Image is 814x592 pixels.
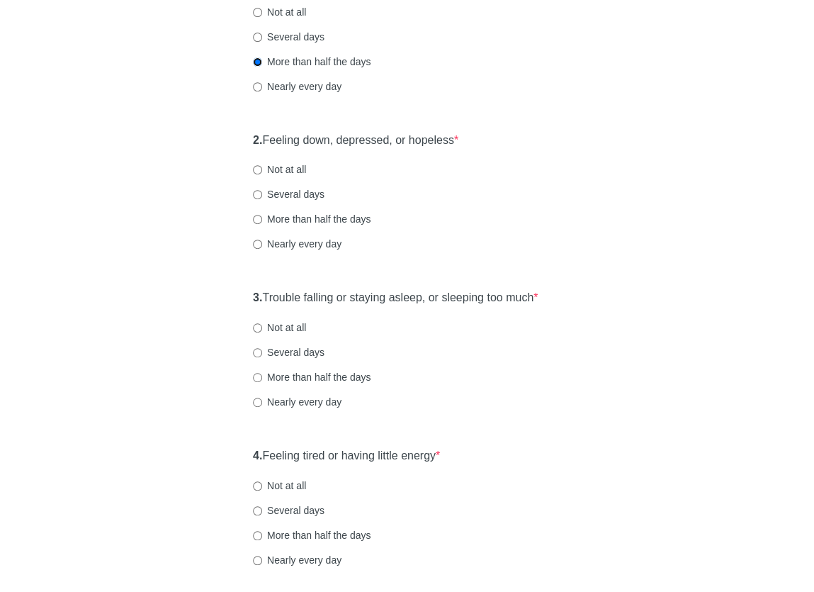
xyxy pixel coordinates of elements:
[253,290,538,306] label: Trouble falling or staying asleep, or sleeping too much
[253,531,262,540] input: More than half the days
[253,553,341,567] label: Nearly every day
[253,448,440,464] label: Feeling tired or having little energy
[253,370,371,384] label: More than half the days
[253,323,262,333] input: Not at all
[253,373,262,382] input: More than half the days
[253,479,306,493] label: Not at all
[253,348,262,357] input: Several days
[253,556,262,565] input: Nearly every day
[253,134,262,146] strong: 2.
[253,165,262,174] input: Not at all
[253,481,262,491] input: Not at all
[253,528,371,542] label: More than half the days
[253,187,324,201] label: Several days
[253,395,341,409] label: Nearly every day
[253,133,458,149] label: Feeling down, depressed, or hopeless
[253,8,262,17] input: Not at all
[253,291,262,303] strong: 3.
[253,212,371,226] label: More than half the days
[253,215,262,224] input: More than half the days
[253,503,324,518] label: Several days
[253,190,262,199] input: Several days
[253,506,262,515] input: Several days
[253,237,341,251] label: Nearly every day
[253,30,324,44] label: Several days
[253,57,262,67] input: More than half the days
[253,449,262,462] strong: 4.
[253,82,262,91] input: Nearly every day
[253,240,262,249] input: Nearly every day
[253,345,324,359] label: Several days
[253,162,306,177] label: Not at all
[253,398,262,407] input: Nearly every day
[253,320,306,335] label: Not at all
[253,55,371,69] label: More than half the days
[253,79,341,94] label: Nearly every day
[253,33,262,42] input: Several days
[253,5,306,19] label: Not at all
